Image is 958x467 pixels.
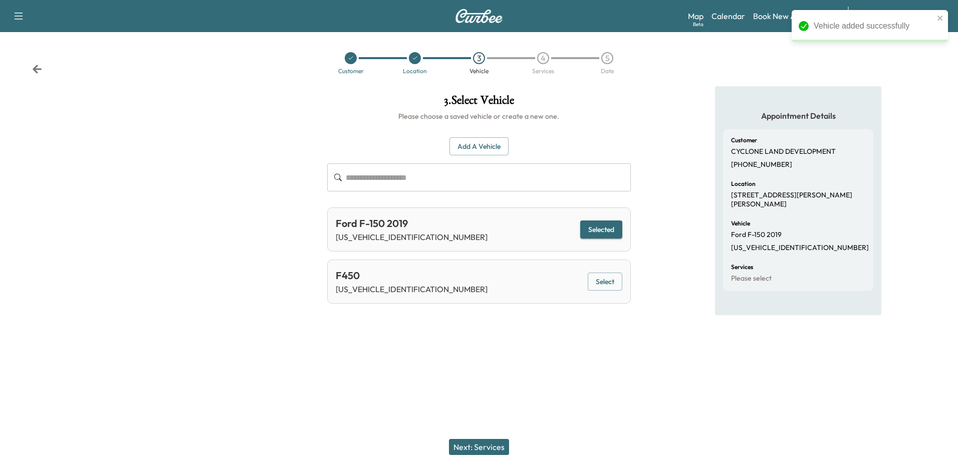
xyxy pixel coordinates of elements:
div: Beta [693,21,703,28]
div: 3 [473,52,485,64]
button: Add a Vehicle [449,137,509,156]
p: [US_VEHICLE_IDENTIFICATION_NUMBER] [731,244,869,253]
a: MapBeta [688,10,703,22]
div: Services [532,68,554,74]
div: Vehicle [469,68,489,74]
button: Selected [580,220,622,239]
a: Calendar [711,10,745,22]
button: Select [588,273,622,291]
h1: 3 . Select Vehicle [327,94,630,111]
p: [PHONE_NUMBER] [731,160,792,169]
h6: Services [731,264,753,270]
p: CYCLONE LAND DEVELOPMENT [731,147,836,156]
button: Next: Services [449,439,509,455]
div: Ford F-150 2019 [336,216,488,231]
p: [STREET_ADDRESS][PERSON_NAME][PERSON_NAME] [731,191,865,208]
h6: Customer [731,137,757,143]
div: Back [32,64,42,74]
p: Ford F-150 2019 [731,230,782,240]
div: F450 [336,268,488,283]
div: Date [601,68,614,74]
div: Location [403,68,427,74]
h6: Vehicle [731,220,750,226]
a: Book New Appointment [753,10,838,22]
h6: Location [731,181,756,187]
img: Curbee Logo [455,9,503,23]
button: close [937,14,944,22]
div: Customer [338,68,364,74]
div: Vehicle added successfully [814,20,934,32]
div: 5 [601,52,613,64]
p: [US_VEHICLE_IDENTIFICATION_NUMBER] [336,231,488,243]
div: 4 [537,52,549,64]
h6: Please choose a saved vehicle or create a new one. [327,111,630,121]
p: [US_VEHICLE_IDENTIFICATION_NUMBER] [336,283,488,295]
p: Please select [731,274,772,283]
h5: Appointment Details [723,110,873,121]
